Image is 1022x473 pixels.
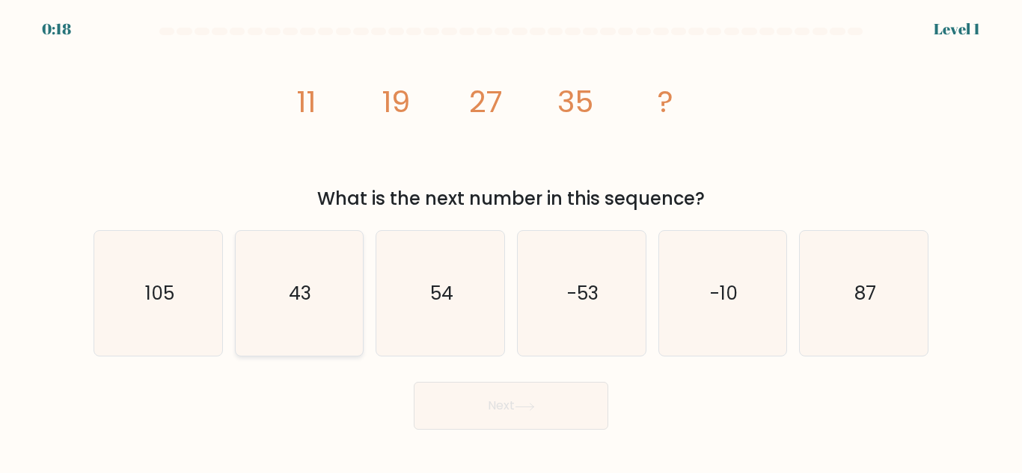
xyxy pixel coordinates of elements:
[42,18,71,40] div: 0:18
[934,18,980,40] div: Level 1
[414,382,608,430] button: Next
[658,81,673,123] tspan: ?
[710,280,738,306] text: -10
[430,280,453,306] text: 54
[557,81,593,123] tspan: 35
[854,280,876,306] text: 87
[290,280,312,306] text: 43
[567,280,599,306] text: -53
[102,185,920,212] div: What is the next number in this sequence?
[382,81,410,123] tspan: 19
[296,81,316,123] tspan: 11
[144,280,174,306] text: 105
[469,81,503,123] tspan: 27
